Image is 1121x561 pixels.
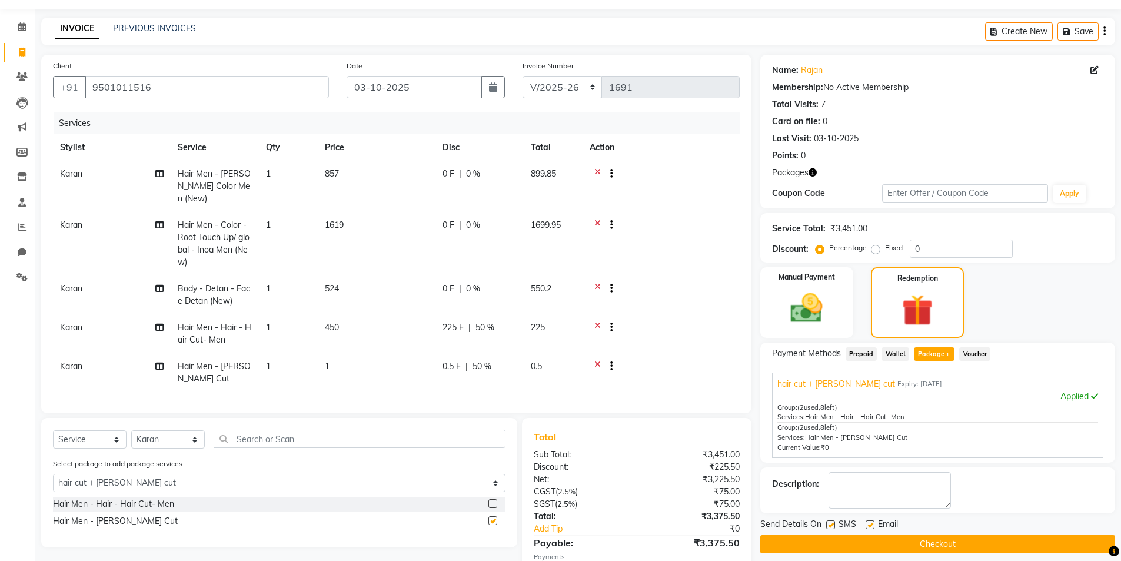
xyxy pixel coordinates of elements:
span: 50 % [475,321,494,334]
span: 550.2 [531,283,551,294]
span: Body - Detan - Face Detan (New) [178,283,250,306]
span: CGST [534,486,555,497]
span: Hair Men - Hair - Hair Cut- Men [805,413,904,421]
span: Package [914,347,954,361]
span: 8 [820,403,824,411]
button: Apply [1053,185,1086,203]
span: Wallet [882,347,909,361]
div: ₹225.50 [637,461,749,473]
div: Description: [772,478,819,490]
th: Action [583,134,740,161]
span: Hair Men - Color - Root Touch Up/ global - Inoa Men (New) [178,220,250,267]
span: | [465,360,468,373]
div: Services [54,112,749,134]
span: (2 [797,423,804,431]
span: 0 % [466,219,480,231]
span: Voucher [959,347,990,361]
span: 0 F [443,168,454,180]
label: Select package to add package services [53,459,182,469]
img: _cash.svg [780,290,833,327]
label: Manual Payment [779,272,835,283]
span: Hair Men - Hair - Hair Cut- Men [178,322,251,345]
input: Search or Scan [214,430,505,448]
span: Karan [60,322,82,333]
span: Prepaid [846,347,877,361]
span: 50 % [473,360,491,373]
span: Hair Men - [PERSON_NAME] Cut [805,433,907,442]
span: hair cut + [PERSON_NAME] cut [777,378,895,390]
span: 1 [266,361,271,371]
button: +91 [53,76,86,98]
button: Create New [985,22,1053,41]
span: 1 [266,283,271,294]
span: 0 F [443,219,454,231]
span: Hair Men - [PERSON_NAME] Color Men (New) [178,168,251,204]
button: Checkout [760,535,1115,553]
span: ₹0 [821,443,829,452]
span: 450 [325,322,339,333]
th: Price [318,134,435,161]
div: Total: [525,510,637,523]
span: Hair Men - [PERSON_NAME] Cut [178,361,251,384]
button: Save [1057,22,1099,41]
div: 03-10-2025 [814,132,859,145]
div: Membership: [772,81,823,94]
span: 0 F [443,283,454,295]
input: Enter Offer / Coupon Code [882,184,1048,203]
div: Hair Men - Hair - Hair Cut- Men [53,498,174,510]
span: Group: [777,403,797,411]
div: ( ) [525,498,637,510]
div: ₹3,225.50 [637,473,749,486]
div: Coupon Code [772,187,883,200]
img: _gift.svg [892,291,943,330]
span: | [459,168,461,180]
span: Karan [60,361,82,371]
div: Discount: [772,243,809,255]
a: Rajan [801,64,823,77]
span: 0 % [466,168,480,180]
span: used, left) [797,423,837,431]
span: 1 [944,351,951,358]
div: ₹3,375.50 [637,510,749,523]
span: Send Details On [760,518,821,533]
th: Total [524,134,583,161]
div: No Active Membership [772,81,1103,94]
a: PREVIOUS INVOICES [113,23,196,34]
span: 1 [266,220,271,230]
div: Card on file: [772,115,820,128]
span: SMS [839,518,856,533]
div: 0 [801,150,806,162]
span: Karan [60,220,82,230]
span: 857 [325,168,339,179]
span: 899.85 [531,168,556,179]
label: Date [347,61,362,71]
span: (2 [797,403,804,411]
span: Karan [60,283,82,294]
div: 0 [823,115,827,128]
span: 8 [820,423,824,431]
div: Name: [772,64,799,77]
span: Total [534,431,561,443]
a: Add Tip [525,523,655,535]
div: Discount: [525,461,637,473]
span: Services: [777,433,805,442]
span: 1 [266,168,271,179]
div: ( ) [525,486,637,498]
span: | [459,283,461,295]
span: 1699.95 [531,220,561,230]
div: ₹3,451.00 [637,449,749,461]
span: | [468,321,471,334]
div: ₹0 [656,523,749,535]
span: 2.5% [557,499,575,509]
div: ₹75.00 [637,486,749,498]
span: used, left) [797,403,837,411]
th: Service [171,134,259,161]
input: Search by Name/Mobile/Email/Code [85,76,329,98]
th: Disc [435,134,524,161]
span: Packages [772,167,809,179]
span: 1 [266,322,271,333]
span: 0.5 F [443,360,461,373]
div: 7 [821,98,826,111]
span: SGST [534,499,555,509]
span: 225 F [443,321,464,334]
